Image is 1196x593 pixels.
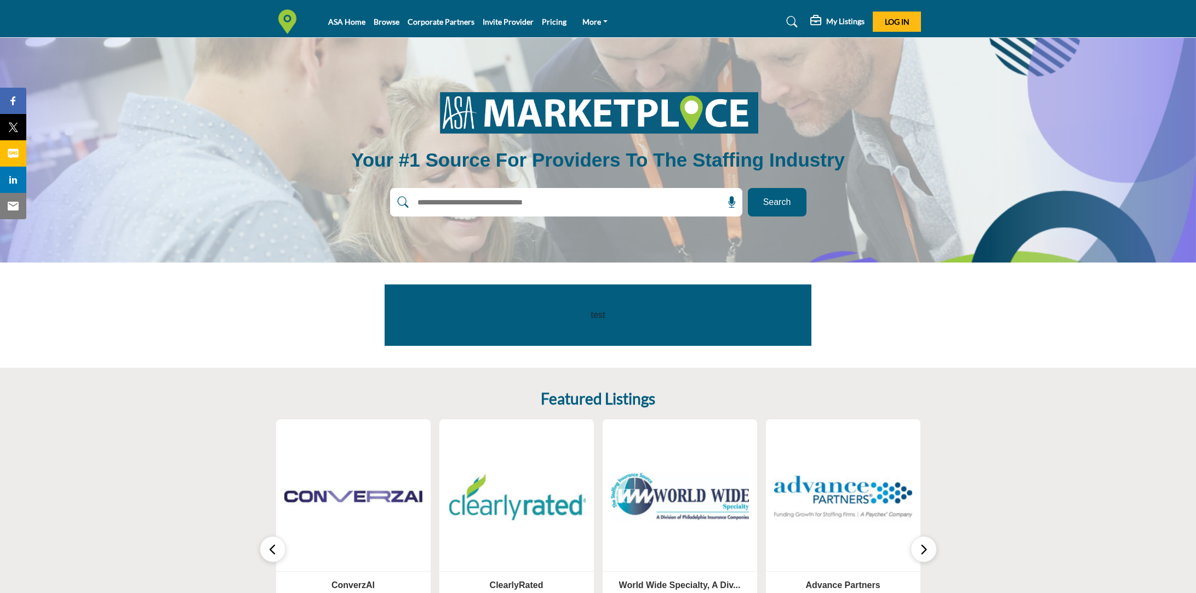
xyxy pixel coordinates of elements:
h2: Featured Listings [541,390,655,408]
img: image [426,84,771,141]
a: ASA Home [328,17,365,26]
a: ClearlyRated [490,580,543,590]
span: Search [763,196,791,209]
button: Search [748,188,806,216]
a: Invite Provider [483,17,534,26]
a: Advance Partners [805,580,880,590]
span: Log In [885,17,909,26]
a: World Wide Specialty, A Div... [619,580,741,590]
h5: My Listings [826,16,865,26]
img: World Wide Specialty, A Div... [611,427,749,566]
img: Advance Partners [774,427,912,566]
a: Browse [374,17,399,26]
img: Site Logo [275,9,305,34]
img: ConverzAI [284,427,422,566]
button: Log In [873,12,921,32]
div: My Listings [810,15,865,28]
p: test [409,309,787,322]
a: Search [776,13,805,31]
a: Corporate Partners [408,17,474,26]
a: ConverzAI [331,580,375,590]
a: Pricing [542,17,566,26]
a: More [575,14,615,30]
h1: Your #1 Source for Providers to the Staffing Industry [351,147,845,173]
img: ClearlyRated [448,427,586,566]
